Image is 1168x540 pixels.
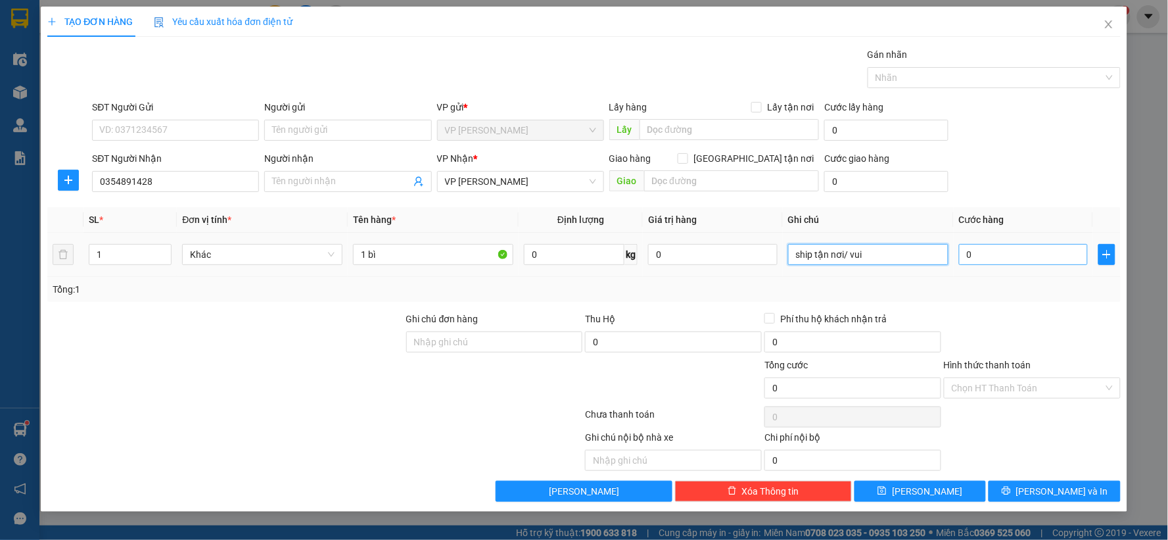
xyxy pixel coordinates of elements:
[640,119,820,140] input: Dọc đường
[775,312,892,326] span: Phí thu hộ khách nhận trả
[609,102,647,112] span: Lấy hàng
[182,214,231,225] span: Đơn vị tính
[892,484,962,499] span: [PERSON_NAME]
[624,244,638,265] span: kg
[868,49,908,60] label: Gán nhãn
[877,486,887,497] span: save
[53,282,451,297] div: Tổng: 1
[609,170,644,191] span: Giao
[1104,19,1114,30] span: close
[549,484,619,499] span: [PERSON_NAME]
[824,102,883,112] label: Cước lấy hàng
[764,360,808,370] span: Tổng cước
[89,214,99,225] span: SL
[764,430,941,450] div: Chi phí nội bộ
[413,176,424,187] span: user-add
[1099,249,1114,260] span: plus
[609,153,651,164] span: Giao hàng
[445,120,596,140] span: VP Hà Huy Tập
[1098,244,1115,265] button: plus
[854,481,987,502] button: save[PERSON_NAME]
[53,244,74,265] button: delete
[58,170,79,191] button: plus
[944,360,1031,370] label: Hình thức thanh toán
[58,175,78,185] span: plus
[675,481,852,502] button: deleteXóa Thông tin
[47,17,57,26] span: plus
[92,151,259,166] div: SĐT Người Nhận
[824,120,948,141] input: Cước lấy hàng
[496,481,672,502] button: [PERSON_NAME]
[585,314,615,324] span: Thu Hộ
[1090,7,1127,43] button: Close
[264,100,431,114] div: Người gửi
[728,486,737,497] span: delete
[1016,484,1108,499] span: [PERSON_NAME] và In
[585,450,762,471] input: Nhập ghi chú
[742,484,799,499] span: Xóa Thông tin
[648,214,697,225] span: Giá trị hàng
[437,100,604,114] div: VP gửi
[584,407,763,430] div: Chưa thanh toán
[788,244,948,265] input: Ghi Chú
[585,430,762,450] div: Ghi chú nội bộ nhà xe
[190,245,335,264] span: Khác
[353,214,396,225] span: Tên hàng
[644,170,820,191] input: Dọc đường
[47,16,133,27] span: TẠO ĐƠN HÀNG
[648,244,778,265] input: 0
[92,100,259,114] div: SĐT Người Gửi
[824,153,889,164] label: Cước giao hàng
[437,153,474,164] span: VP Nhận
[557,214,604,225] span: Định lượng
[406,314,479,324] label: Ghi chú đơn hàng
[406,331,583,353] input: Ghi chú đơn hàng
[609,119,640,140] span: Lấy
[762,100,819,114] span: Lấy tận nơi
[989,481,1121,502] button: printer[PERSON_NAME] và In
[445,172,596,191] span: VP Trần Quốc Hoàn
[688,151,819,166] span: [GEOGRAPHIC_DATA] tận nơi
[264,151,431,166] div: Người nhận
[353,244,513,265] input: VD: Bàn, Ghế
[959,214,1004,225] span: Cước hàng
[1002,486,1011,497] span: printer
[154,17,164,28] img: icon
[824,171,948,192] input: Cước giao hàng
[154,16,292,27] span: Yêu cầu xuất hóa đơn điện tử
[783,207,954,233] th: Ghi chú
